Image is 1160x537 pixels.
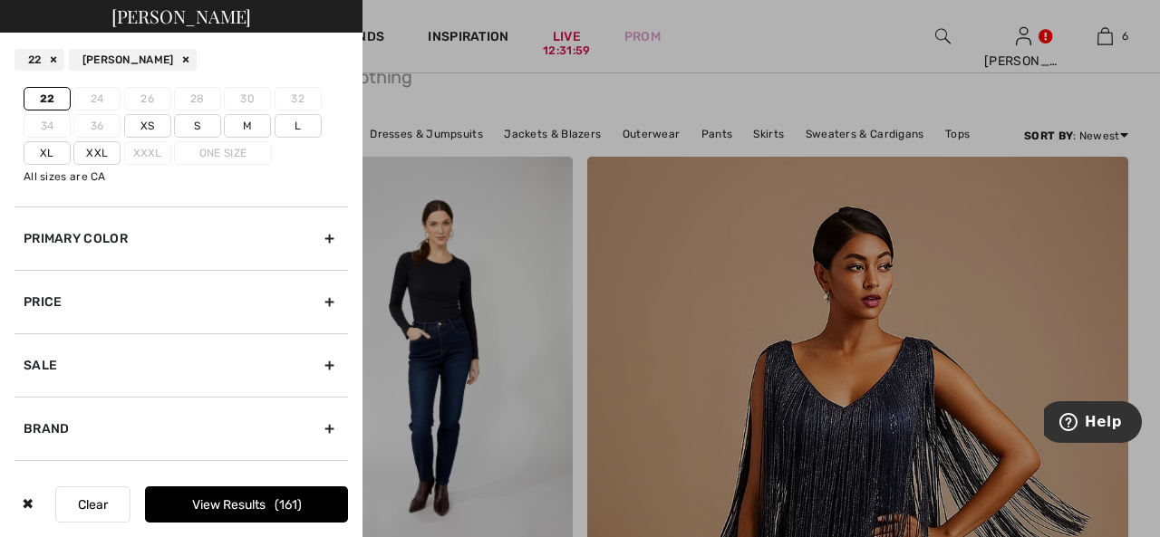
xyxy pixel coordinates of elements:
div: Pattern [14,460,348,523]
label: 32 [275,87,322,110]
span: 161 [275,497,302,513]
div: Brand [14,397,348,460]
div: ✖ [14,486,41,523]
button: Clear [55,486,130,523]
label: Xl [24,141,71,165]
label: M [224,114,271,138]
div: Primary Color [14,206,348,270]
div: Sale [14,333,348,397]
label: 30 [224,87,271,110]
label: 22 [24,87,71,110]
label: Xs [124,114,171,138]
div: Price [14,270,348,333]
label: S [174,114,221,138]
div: All sizes are CA [24,168,348,185]
label: 28 [174,87,221,110]
label: 26 [124,87,171,110]
label: One Size [174,141,272,165]
div: 22 [14,49,64,71]
label: 36 [73,114,121,138]
label: L [275,114,322,138]
label: 24 [73,87,121,110]
label: 34 [24,114,71,138]
div: [PERSON_NAME] [69,49,197,71]
iframe: Opens a widget where you can find more information [1044,401,1142,446]
button: View Results161 [145,486,348,523]
label: Xxl [73,141,121,165]
label: Xxxl [124,141,171,165]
